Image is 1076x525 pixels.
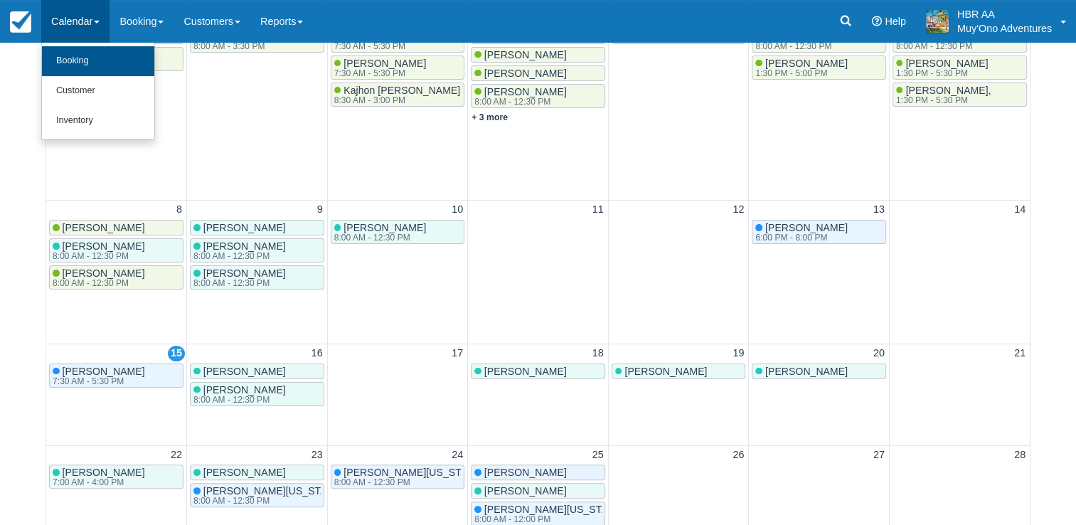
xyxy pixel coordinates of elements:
a: [PERSON_NAME] [471,465,605,480]
a: [PERSON_NAME]8:00 AM - 12:30 PM [49,265,183,290]
span: [PERSON_NAME] [203,366,286,377]
a: 18 [590,346,607,361]
a: 9 [314,202,326,218]
a: [PERSON_NAME]7:30 AM - 5:30 PM [331,55,465,80]
span: [PERSON_NAME] [63,222,145,233]
span: [PERSON_NAME] [343,58,426,69]
img: checkfront-main-nav-mini-logo.png [10,11,31,33]
div: 8:00 AM - 12:30 PM [896,42,986,51]
div: 8:00 AM - 12:30 PM [193,279,283,287]
a: 14 [1011,202,1028,218]
span: [PERSON_NAME] [203,467,286,478]
a: [PERSON_NAME] [752,364,886,379]
div: 1:30 PM - 5:30 PM [896,69,986,78]
a: [PERSON_NAME]7:00 AM - 4:00 PM [49,465,183,489]
ul: Calendar [41,43,155,140]
span: Help [885,16,906,27]
a: [PERSON_NAME] [471,65,605,81]
a: 23 [309,447,326,463]
a: 21 [1011,346,1028,361]
p: HBR AA [957,7,1052,21]
a: 13 [870,202,888,218]
span: [PERSON_NAME][US_STATE] [343,467,482,478]
a: 8 [174,202,185,218]
a: [PERSON_NAME] [471,364,605,379]
a: Inventory [42,106,154,136]
span: [PERSON_NAME] [484,467,567,478]
a: [PERSON_NAME]8:00 AM - 12:30 PM [331,220,465,244]
div: 8:00 AM - 12:30 PM [53,279,142,287]
div: 7:30 AM - 5:30 PM [334,42,424,51]
span: Kajhon [PERSON_NAME] [343,85,460,96]
span: [PERSON_NAME] [203,384,286,396]
div: 8:30 AM - 3:00 PM [334,96,458,105]
div: 1:30 PM - 5:00 PM [755,69,845,78]
a: 26 [730,447,747,463]
span: [PERSON_NAME] [484,68,567,79]
span: [PERSON_NAME] [905,58,988,69]
a: 19 [730,346,747,361]
div: 8:00 AM - 12:30 PM [474,97,564,106]
a: [PERSON_NAME]6:00 PM - 8:00 PM [752,220,886,244]
span: [PERSON_NAME] [765,222,848,233]
div: 1:30 PM - 5:30 PM [896,96,989,105]
div: 8:00 AM - 12:30 PM [53,252,142,260]
span: [PERSON_NAME] [484,49,567,60]
a: 25 [590,447,607,463]
a: + 3 more [472,112,508,122]
a: [PERSON_NAME] [190,220,324,235]
i: Help [872,16,882,26]
span: [PERSON_NAME] [624,366,707,377]
span: [PERSON_NAME] [765,58,848,69]
div: 7:00 AM - 4:00 PM [53,478,142,487]
span: [PERSON_NAME], [905,85,991,96]
a: 10 [449,202,466,218]
a: 27 [870,447,888,463]
a: 17 [449,346,466,361]
a: Booking [42,46,154,76]
span: [PERSON_NAME] [484,485,567,497]
a: 28 [1011,447,1028,463]
span: [PERSON_NAME] [63,267,145,279]
a: [PERSON_NAME]8:00 AM - 12:30 PM [471,84,605,108]
a: [PERSON_NAME] [49,220,183,235]
span: [PERSON_NAME] [203,267,286,279]
a: [PERSON_NAME] [612,364,746,379]
span: [PERSON_NAME] [63,467,145,478]
a: [PERSON_NAME]1:30 PM - 5:00 PM [752,55,886,80]
div: 8:00 AM - 12:30 PM [755,42,845,51]
p: Muy'Ono Adventures [957,21,1052,36]
a: [PERSON_NAME]7:30 AM - 5:30 PM [49,364,183,388]
a: [PERSON_NAME]8:00 AM - 12:30 PM [190,238,324,262]
div: 7:30 AM - 5:30 PM [53,377,142,386]
a: [PERSON_NAME]8:00 AM - 12:30 PM [190,382,324,406]
span: [PERSON_NAME] [63,366,145,377]
a: [PERSON_NAME][US_STATE]8:00 AM - 12:30 PM [331,465,465,489]
a: Kajhon [PERSON_NAME]8:30 AM - 3:00 PM [331,83,465,107]
span: [PERSON_NAME] [484,366,567,377]
a: [PERSON_NAME] [190,465,324,480]
a: [PERSON_NAME] [471,47,605,63]
div: 8:00 AM - 12:30 PM [334,478,479,487]
a: [PERSON_NAME] [190,364,324,379]
span: [PERSON_NAME] [63,240,145,252]
a: 20 [870,346,888,361]
img: A20 [926,10,949,33]
div: 7:30 AM - 5:30 PM [334,69,424,78]
span: [PERSON_NAME] [765,366,848,377]
a: 15 [168,346,185,361]
span: [PERSON_NAME] [343,222,426,233]
span: [PERSON_NAME] [203,240,286,252]
a: [PERSON_NAME] [471,483,605,499]
div: 6:00 PM - 8:00 PM [755,233,845,242]
span: [PERSON_NAME] [203,222,286,233]
div: 8:00 AM - 12:30 PM [193,497,339,505]
div: 8:00 AM - 12:30 PM [193,396,283,404]
a: [PERSON_NAME]8:00 AM - 12:30 PM [49,238,183,262]
a: Customer [42,76,154,106]
a: [PERSON_NAME]8:00 AM - 12:30 PM [190,265,324,290]
a: [PERSON_NAME],1:30 PM - 5:30 PM [893,83,1027,107]
a: 12 [730,202,747,218]
div: 8:00 AM - 12:30 PM [334,233,424,242]
span: [PERSON_NAME][US_STATE] [484,504,623,515]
